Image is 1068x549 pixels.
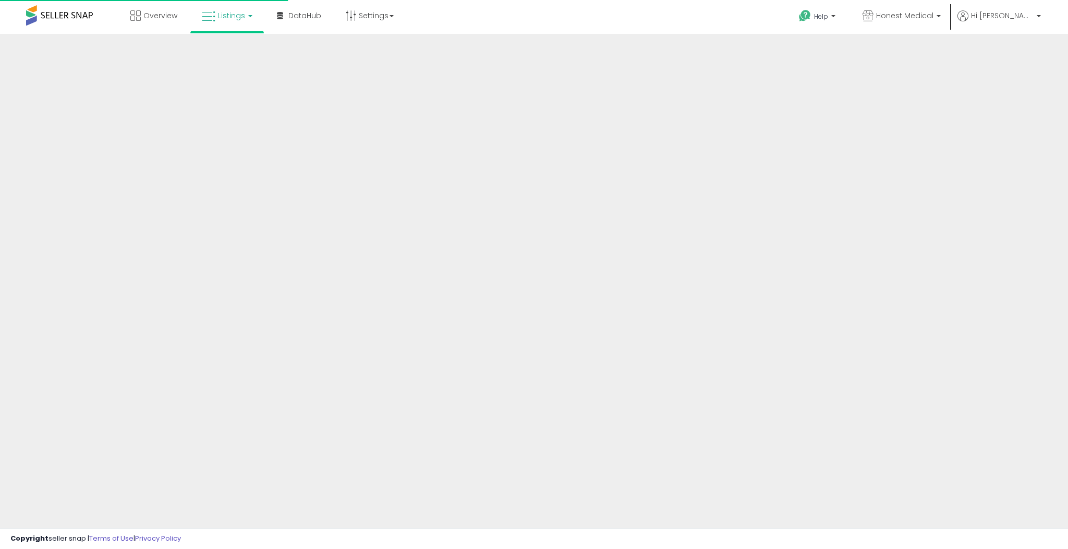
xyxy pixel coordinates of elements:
span: Overview [143,10,177,21]
span: Help [814,12,828,21]
a: Hi [PERSON_NAME] [957,10,1041,34]
span: Honest Medical [876,10,933,21]
span: DataHub [288,10,321,21]
span: Listings [218,10,245,21]
i: Get Help [798,9,811,22]
a: Help [791,2,846,34]
span: Hi [PERSON_NAME] [971,10,1034,21]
